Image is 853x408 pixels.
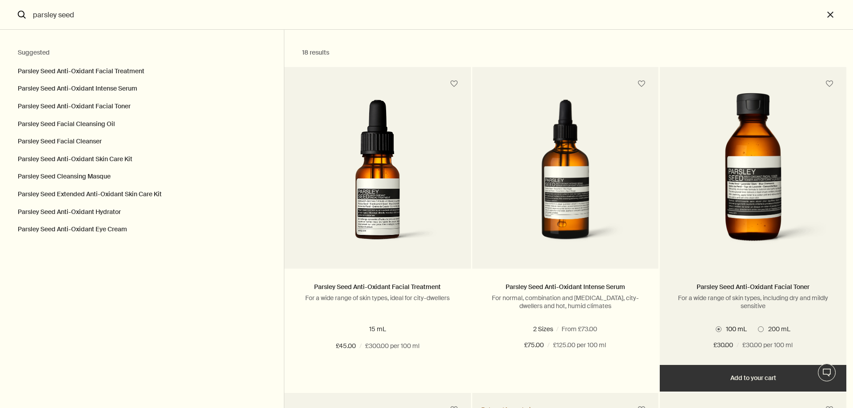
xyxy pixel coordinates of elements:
[524,340,544,351] span: £75.00
[284,91,471,269] a: Parsley Seed Anti-Oxidant Facial Treatment with pipette
[697,283,809,291] a: Parsley Seed Anti-Oxidant Facial Toner
[673,93,833,255] img: Parsley Seed Anti-Oxidant Facial Toner in amber glass bottle
[721,325,747,333] span: 100 mL
[818,364,836,381] button: Live Assistance
[365,341,419,352] span: £300.00 per 100 ml
[446,76,462,92] button: Save to cabinet
[553,340,606,351] span: £125.00 per 100 ml
[472,91,659,269] a: Parsley Seed Anti-Oxidant Intense Serum
[660,365,846,392] button: Add to your cart - £30.00
[737,340,739,351] span: /
[18,48,266,58] h2: Suggested
[314,283,441,291] a: Parsley Seed Anti-Oxidant Facial Treatment
[302,48,622,58] h2: 18 results
[298,99,458,255] img: Parsley Seed Anti-Oxidant Facial Treatment with pipette
[570,325,606,333] span: 60 mL refill
[486,99,646,255] img: Parsley Seed Anti-Oxidant Intense Serum
[673,294,833,310] p: For a wide range of skin types, including dry and mildly sensitive
[742,340,793,351] span: £30.00 per 100 ml
[547,340,550,351] span: /
[764,325,790,333] span: 200 mL
[713,340,733,351] span: £30.00
[530,325,553,333] span: 60 mL
[336,341,356,352] span: £45.00
[506,283,625,291] a: Parsley Seed Anti-Oxidant Intense Serum
[660,91,846,269] a: Parsley Seed Anti-Oxidant Facial Toner in amber glass bottle
[821,76,837,92] button: Save to cabinet
[298,294,458,302] p: For a wide range of skin types, ideal for city-dwellers
[359,341,362,352] span: /
[634,76,650,92] button: Save to cabinet
[486,294,646,310] p: For normal, combination and [MEDICAL_DATA], city-dwellers and hot, humid climates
